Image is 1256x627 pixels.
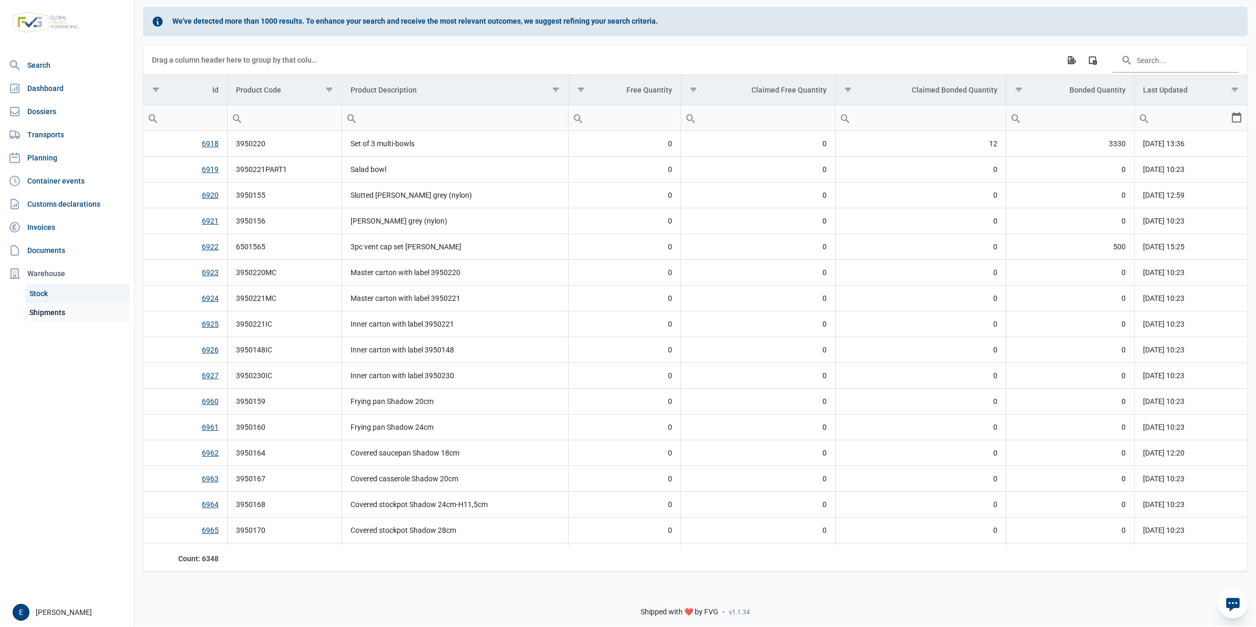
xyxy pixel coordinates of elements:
td: 0 [1006,363,1135,389]
a: 6922 [202,242,219,251]
input: Filter cell [342,105,568,130]
td: Covered saucepan Shadow 18cm [342,440,568,466]
td: Filter cell [1006,105,1135,131]
td: Filter cell [1135,105,1247,131]
td: Column Product Description [342,75,568,105]
td: 0 [836,466,1006,492]
td: 0 [568,183,681,208]
td: 3950148IC [227,337,342,363]
img: FVG - Global freight forwarding [8,8,83,37]
td: 3950167 [227,466,342,492]
td: 0 [568,234,681,260]
td: 0 [1006,286,1135,311]
input: Filter cell [143,105,227,130]
td: 0 [681,440,835,466]
td: 0 [681,131,835,157]
div: Search box [836,105,855,130]
a: Invoices [4,217,130,238]
td: 3950170 [227,518,342,543]
a: 6964 [202,500,219,509]
span: [DATE] 10:23 [1143,474,1185,483]
td: 0 [681,492,835,518]
td: 0 [681,337,835,363]
td: 3950221IC [227,311,342,337]
input: Filter cell [228,105,342,130]
td: 12 [836,131,1006,157]
td: Covered wok Shadow 28cm [342,543,568,569]
div: Product Description [351,86,417,94]
span: v1.1.34 [729,608,750,616]
td: 0 [681,518,835,543]
td: 0 [1006,414,1135,440]
a: 6960 [202,397,219,406]
a: 6962 [202,449,219,457]
td: 3950168 [227,492,342,518]
td: 3950221PART1 [227,157,342,183]
span: [DATE] 10:23 [1143,268,1185,277]
div: Claimed Bonded Quantity [912,86,997,94]
div: Select [1230,105,1243,130]
td: 0 [681,414,835,440]
td: 0 [568,286,681,311]
span: Show filter options for column 'Claimed Bonded Quantity' [844,86,852,94]
div: Last Updated [1143,86,1188,94]
span: Shipped with ❤️ by FVG [641,608,718,617]
td: Column Last Updated [1135,75,1247,105]
span: [DATE] 10:23 [1143,217,1185,225]
a: Dashboard [4,78,130,99]
span: Show filter options for column 'Product Code' [325,86,333,94]
a: Transports [4,124,130,145]
td: 6501565 [227,234,342,260]
div: Search box [143,105,162,130]
div: [PERSON_NAME] [13,604,128,621]
td: 0 [836,492,1006,518]
input: Filter cell [1135,105,1230,130]
td: Filter cell [681,105,835,131]
div: Id [212,86,219,94]
a: Shipments [25,303,130,322]
td: 0 [1006,466,1135,492]
td: 3950164 [227,440,342,466]
td: 0 [836,286,1006,311]
td: 0 [1006,208,1135,234]
td: 0 [836,543,1006,569]
a: 6961 [202,423,219,431]
td: 3950220 [227,131,342,157]
div: Id Count: 6348 [152,553,219,564]
td: 0 [681,363,835,389]
td: Filter cell [342,105,568,131]
span: [DATE] 10:23 [1143,397,1185,406]
div: Column Chooser [1083,50,1102,69]
td: 0 [681,389,835,414]
td: 0 [836,337,1006,363]
span: Show filter options for column 'Claimed Free Quantity' [689,86,697,94]
td: Filter cell [227,105,342,131]
td: Covered stockpot Shadow 24cm-H11,5cm [342,492,568,518]
input: Search in the data grid [1113,47,1239,73]
td: Master carton with label 3950220 [342,260,568,286]
a: 6918 [202,139,219,148]
span: [DATE] 10:23 [1143,320,1185,328]
td: Column Id [143,75,227,105]
td: 0 [1006,543,1135,569]
span: Show filter options for column 'Last Updated' [1231,86,1239,94]
td: 0 [836,260,1006,286]
td: 0 [1006,440,1135,466]
td: 0 [568,518,681,543]
a: 6925 [202,320,219,328]
a: Planning [4,147,130,168]
td: 0 [1006,311,1135,337]
td: 3pc vent cap set [PERSON_NAME] [342,234,568,260]
div: Product Code [236,86,281,94]
td: Filter cell [836,105,1006,131]
span: Show filter options for column 'Id' [152,86,160,94]
td: 0 [1006,492,1135,518]
div: Search box [569,105,588,130]
a: 6927 [202,371,219,380]
td: 0 [568,414,681,440]
span: Show filter options for column 'Product Description' [552,86,560,94]
td: 0 [836,183,1006,208]
span: [DATE] 10:23 [1143,500,1185,509]
td: 3950220MC [227,260,342,286]
span: [DATE] 10:23 [1143,346,1185,354]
